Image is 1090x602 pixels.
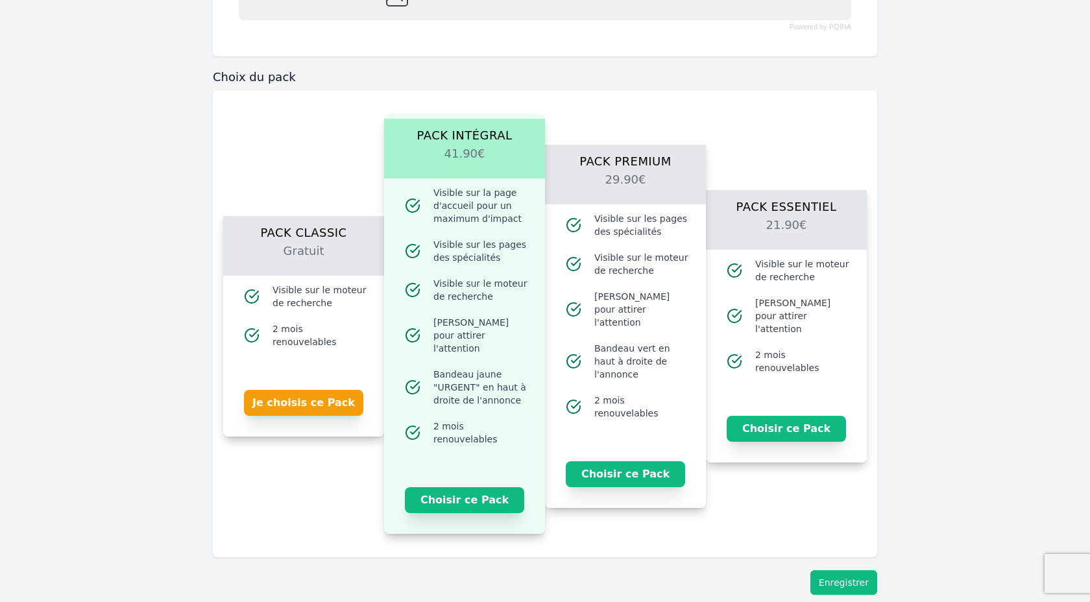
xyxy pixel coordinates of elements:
h1: Pack Classic [239,216,369,242]
span: Visible sur les pages des spécialités [594,212,690,238]
button: Je choisis ce Pack [244,390,363,416]
button: Enregistrer [810,570,877,595]
button: Choisir ce Pack [405,487,524,513]
span: 2 mois renouvelables [433,420,529,446]
h2: 41.90€ [400,145,529,178]
span: [PERSON_NAME] pour attirer l'attention [594,290,690,329]
h3: Choix du pack [213,69,877,85]
span: Visible sur le moteur de recherche [755,258,851,283]
span: [PERSON_NAME] pour attirer l'attention [755,296,851,335]
span: Visible sur le moteur de recherche [433,277,529,303]
a: Powered by PQINA [790,24,851,30]
h2: Gratuit [239,242,369,276]
button: Choisir ce Pack [727,416,846,442]
button: Choisir ce Pack [566,461,685,487]
h1: Pack Intégral [400,119,529,145]
h2: 29.90€ [561,171,690,204]
span: [PERSON_NAME] pour attirer l'attention [433,316,529,355]
span: Visible sur le moteur de recherche [272,283,369,309]
span: Bandeau jaune "URGENT" en haut à droite de l'annonce [433,368,529,407]
span: 2 mois renouvelables [272,322,369,348]
span: Bandeau vert en haut à droite de l'annonce [594,342,690,381]
span: Visible sur le moteur de recherche [594,251,690,277]
span: Visible sur les pages des spécialités [433,238,529,264]
h1: Pack Essentiel [721,190,851,216]
span: 2 mois renouvelables [755,348,851,374]
span: 2 mois renouvelables [594,394,690,420]
span: Visible sur la page d'accueil pour un maximum d'impact [433,186,529,225]
h1: Pack Premium [561,145,690,171]
h2: 21.90€ [721,216,851,250]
